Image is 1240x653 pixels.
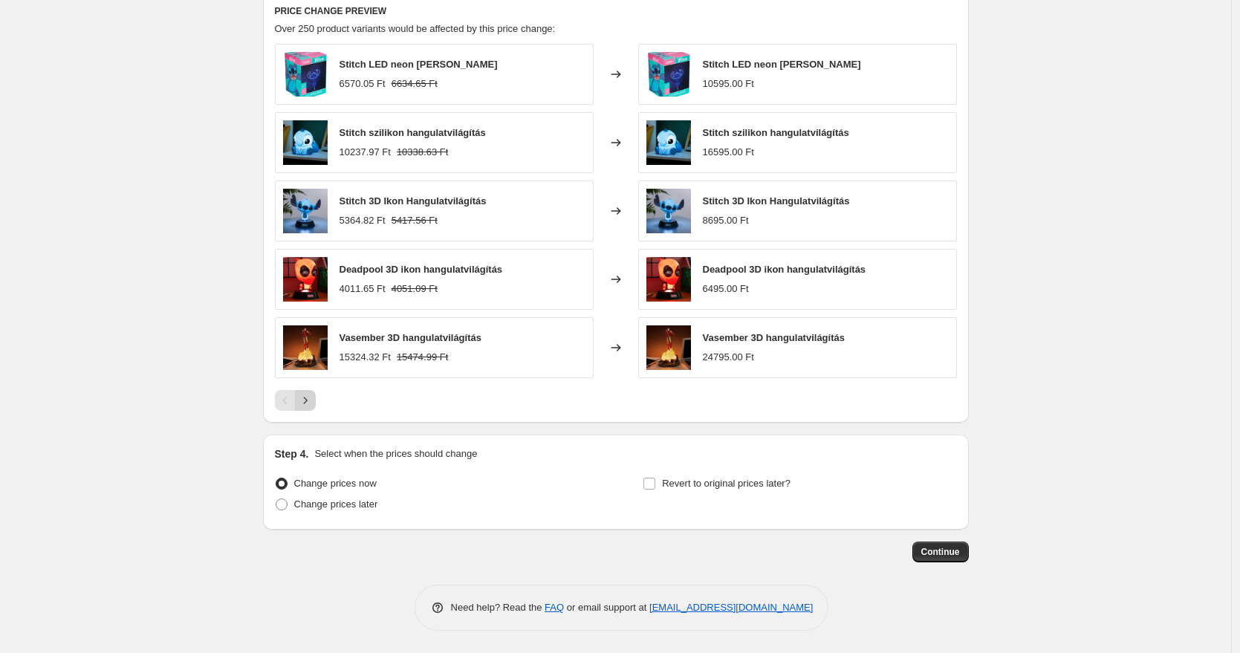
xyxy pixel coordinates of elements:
span: Stitch LED neon [PERSON_NAME] [703,59,861,70]
div: 6495.00 Ft [703,282,749,296]
span: Stitch szilikon hangulatvilágítás [340,127,486,138]
span: Change prices later [294,498,378,510]
strike: 10338.63 Ft [397,145,448,160]
strike: 5417.56 Ft [392,213,438,228]
strike: 4051.09 Ft [392,282,438,296]
img: PP6374DPLV4_80x.jpg [283,257,328,302]
div: 15324.32 Ft [340,350,391,365]
img: PP11360LSV2ID_80x.jpg [283,189,328,233]
button: Continue [912,542,969,562]
div: 4011.65 Ft [340,282,386,296]
img: PP11311MSISV2_80x.jpg [283,325,328,370]
span: Deadpool 3D ikon hangulatvilágítás [703,264,866,275]
span: Stitch 3D Ikon Hangulatvilágítás [703,195,850,207]
img: PP13693LS_80x.jpg [283,120,328,165]
h6: PRICE CHANGE PREVIEW [275,5,957,17]
span: or email support at [564,602,649,613]
span: Stitch 3D Ikon Hangulatvilágítás [340,195,487,207]
img: PP6374DPLV4_80x.jpg [646,257,691,302]
h2: Step 4. [275,446,309,461]
span: Vasember 3D hangulatvilágítás [340,332,481,343]
span: Vasember 3D hangulatvilágítás [703,332,845,343]
span: Deadpool 3D ikon hangulatvilágítás [340,264,503,275]
a: FAQ [545,602,564,613]
strike: 15474.99 Ft [397,350,448,365]
span: Continue [921,546,960,558]
div: 10237.97 Ft [340,145,391,160]
button: Next [295,390,316,411]
span: Over 250 product variants would be affected by this price change: [275,23,556,34]
a: [EMAIL_ADDRESS][DOMAIN_NAME] [649,602,813,613]
span: Revert to original prices later? [662,478,791,489]
div: 8695.00 Ft [703,213,749,228]
span: Stitch LED neon [PERSON_NAME] [340,59,498,70]
div: 24795.00 Ft [703,350,754,365]
div: 10595.00 Ft [703,77,754,91]
span: Stitch szilikon hangulatvilágítás [703,127,849,138]
img: PP14114LS_80x.jpg [283,52,328,97]
div: 5364.82 Ft [340,213,386,228]
strike: 6634.65 Ft [392,77,438,91]
p: Select when the prices should change [314,446,477,461]
nav: Pagination [275,390,316,411]
span: Change prices now [294,478,377,489]
img: PP11360LSV2ID_80x.jpg [646,189,691,233]
span: Need help? Read the [451,602,545,613]
img: PP11311MSISV2_80x.jpg [646,325,691,370]
div: 16595.00 Ft [703,145,754,160]
div: 6570.05 Ft [340,77,386,91]
img: PP13693LS_80x.jpg [646,120,691,165]
img: PP14114LS_80x.jpg [646,52,691,97]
